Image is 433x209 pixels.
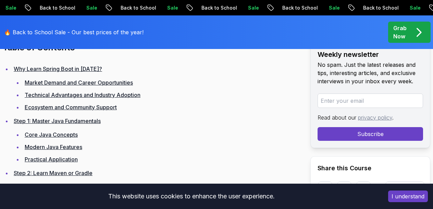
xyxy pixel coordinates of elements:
[14,65,102,72] a: Why Learn Spring Boot in [DATE]?
[25,104,117,111] a: Ecosystem and Community Support
[385,181,425,196] button: Copy link
[81,4,103,11] p: Sale
[318,127,423,141] button: Subscribe
[358,4,404,11] p: Back to School
[25,79,133,86] a: Market Demand and Career Opportunities
[323,4,345,11] p: Sale
[5,189,378,204] div: This website uses cookies to enhance the user experience.
[243,4,264,11] p: Sale
[318,61,423,85] p: No spam. Just the latest releases and tips, interesting articles, and exclusive interviews in you...
[14,118,101,124] a: Step 1: Master Java Fundamentals
[318,94,423,108] input: Enter your email
[25,183,93,190] a: Dependency Management
[25,91,140,98] a: Technical Advantages and Industry Adoption
[25,156,78,163] a: Practical Application
[388,190,428,202] button: Accept cookies
[318,50,423,59] h2: Weekly newsletter
[162,4,184,11] p: Sale
[25,144,82,150] a: Modern Java Features
[196,4,243,11] p: Back to School
[115,4,162,11] p: Back to School
[277,4,323,11] p: Back to School
[318,113,423,122] p: Read about our .
[34,4,81,11] p: Back to School
[14,170,92,176] a: Step 2: Learn Maven or Gradle
[318,163,423,173] h2: Share this Course
[358,114,392,121] a: privacy policy
[393,24,407,40] p: Grab Now
[4,28,144,36] p: 🔥 Back to School Sale - Our best prices of the year!
[404,4,426,11] p: Sale
[25,131,78,138] a: Core Java Concepts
